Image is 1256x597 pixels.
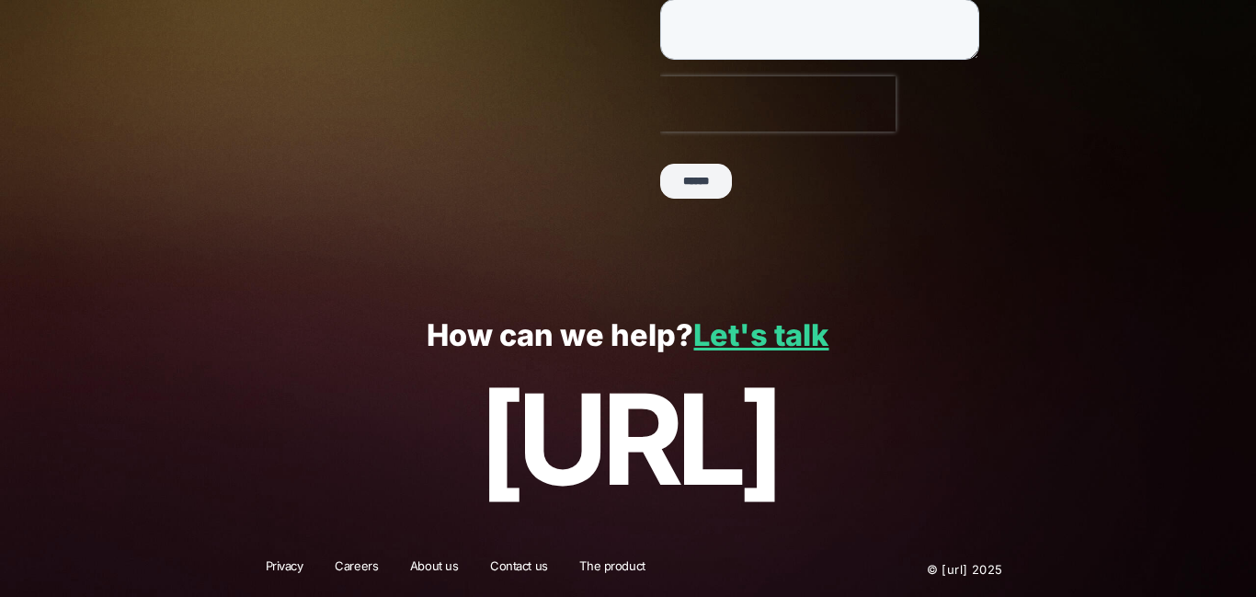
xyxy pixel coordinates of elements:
a: Contact us [478,557,560,581]
a: About us [398,557,471,581]
a: The product [567,557,657,581]
p: [URL] [40,369,1216,511]
a: Privacy [254,557,315,581]
p: How can we help? [40,319,1216,353]
a: Let's talk [693,317,828,353]
p: © [URL] 2025 [816,557,1003,581]
a: Careers [323,557,390,581]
